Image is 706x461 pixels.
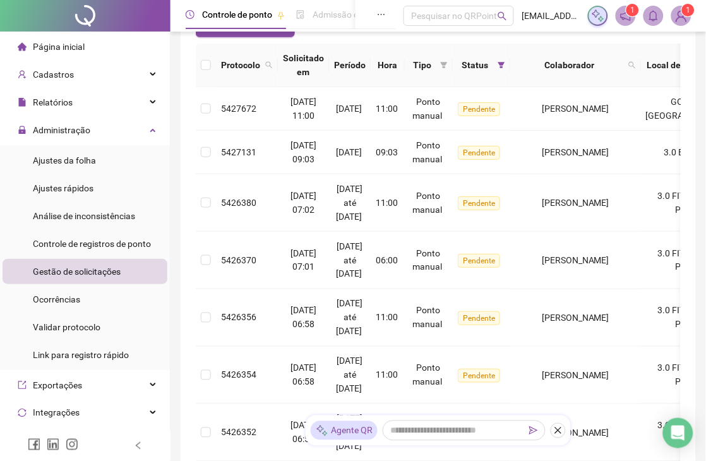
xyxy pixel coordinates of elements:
[498,11,507,21] span: search
[458,311,500,325] span: Pendente
[329,44,371,87] th: Período
[371,44,405,87] th: Hora
[626,56,638,75] span: search
[495,56,508,75] span: filter
[377,10,386,19] span: ellipsis
[33,266,121,277] span: Gestão de solicitações
[33,239,151,249] span: Controle de registros de ponto
[663,418,693,448] div: Open Intercom Messenger
[336,414,363,452] span: [DATE] até [DATE]
[186,10,194,19] span: clock-circle
[413,191,443,215] span: Ponto manual
[290,306,316,330] span: [DATE] 06:58
[33,350,129,360] span: Link para registro rápido
[542,255,609,265] span: [PERSON_NAME]
[413,97,443,121] span: Ponto manual
[336,184,363,222] span: [DATE] até [DATE]
[458,58,493,72] span: Status
[316,424,328,438] img: sparkle-icon.fc2bf0ac1784a2077858766a79e2daf3.svg
[33,155,96,165] span: Ajustes da folha
[628,61,636,69] span: search
[33,125,90,135] span: Administração
[438,56,450,75] span: filter
[202,9,272,20] span: Controle de ponto
[33,211,135,221] span: Análise de inconsistências
[33,294,80,304] span: Ocorrências
[33,408,80,418] span: Integrações
[554,426,563,435] span: close
[221,58,260,72] span: Protocolo
[28,438,40,451] span: facebook
[413,248,443,272] span: Ponto manual
[265,61,273,69] span: search
[221,147,256,157] span: 5427131
[522,9,580,23] span: [EMAIL_ADDRESS][DOMAIN_NAME]
[18,126,27,135] span: lock
[33,69,74,80] span: Cadastros
[290,140,316,164] span: [DATE] 09:03
[542,147,609,157] span: [PERSON_NAME]
[290,248,316,272] span: [DATE] 07:01
[458,196,500,210] span: Pendente
[682,4,695,16] sup: Atualize o seu contato no menu Meus Dados
[626,4,639,16] sup: 1
[413,363,443,387] span: Ponto manual
[376,147,398,157] span: 09:03
[290,363,316,387] span: [DATE] 06:58
[311,421,378,440] div: Agente QR
[263,56,275,75] span: search
[66,438,78,451] span: instagram
[336,241,363,279] span: [DATE] até [DATE]
[313,9,378,20] span: Admissão digital
[672,6,691,25] img: 71541
[33,42,85,52] span: Página inicial
[18,98,27,107] span: file
[458,146,500,160] span: Pendente
[542,428,609,438] span: [PERSON_NAME]
[591,9,605,23] img: sparkle-icon.fc2bf0ac1784a2077858766a79e2daf3.svg
[336,147,362,157] span: [DATE]
[18,70,27,79] span: user-add
[336,299,363,337] span: [DATE] até [DATE]
[376,370,398,380] span: 11:00
[336,356,363,394] span: [DATE] até [DATE]
[296,10,305,19] span: file-done
[458,254,500,268] span: Pendente
[410,58,435,72] span: Tipo
[413,306,443,330] span: Ponto manual
[290,97,316,121] span: [DATE] 11:00
[620,10,631,21] span: notification
[221,104,256,114] span: 5427672
[336,104,362,114] span: [DATE]
[290,421,316,445] span: [DATE] 06:57
[18,409,27,417] span: sync
[18,381,27,390] span: export
[376,313,398,323] span: 11:00
[221,370,256,380] span: 5426354
[221,255,256,265] span: 5426370
[18,42,27,51] span: home
[221,428,256,438] span: 5426352
[542,104,609,114] span: [PERSON_NAME]
[376,104,398,114] span: 11:00
[290,191,316,215] span: [DATE] 07:02
[221,198,256,208] span: 5426380
[648,10,659,21] span: bell
[686,6,690,15] span: 1
[278,44,329,87] th: Solicitado em
[376,198,398,208] span: 11:00
[542,370,609,380] span: [PERSON_NAME]
[542,313,609,323] span: [PERSON_NAME]
[33,322,100,332] span: Validar protocolo
[221,313,256,323] span: 5426356
[47,438,59,451] span: linkedin
[529,426,538,435] span: send
[630,6,635,15] span: 1
[134,441,143,450] span: left
[33,183,93,193] span: Ajustes rápidos
[33,380,82,390] span: Exportações
[542,198,609,208] span: [PERSON_NAME]
[376,255,398,265] span: 06:00
[458,102,500,116] span: Pendente
[413,140,443,164] span: Ponto manual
